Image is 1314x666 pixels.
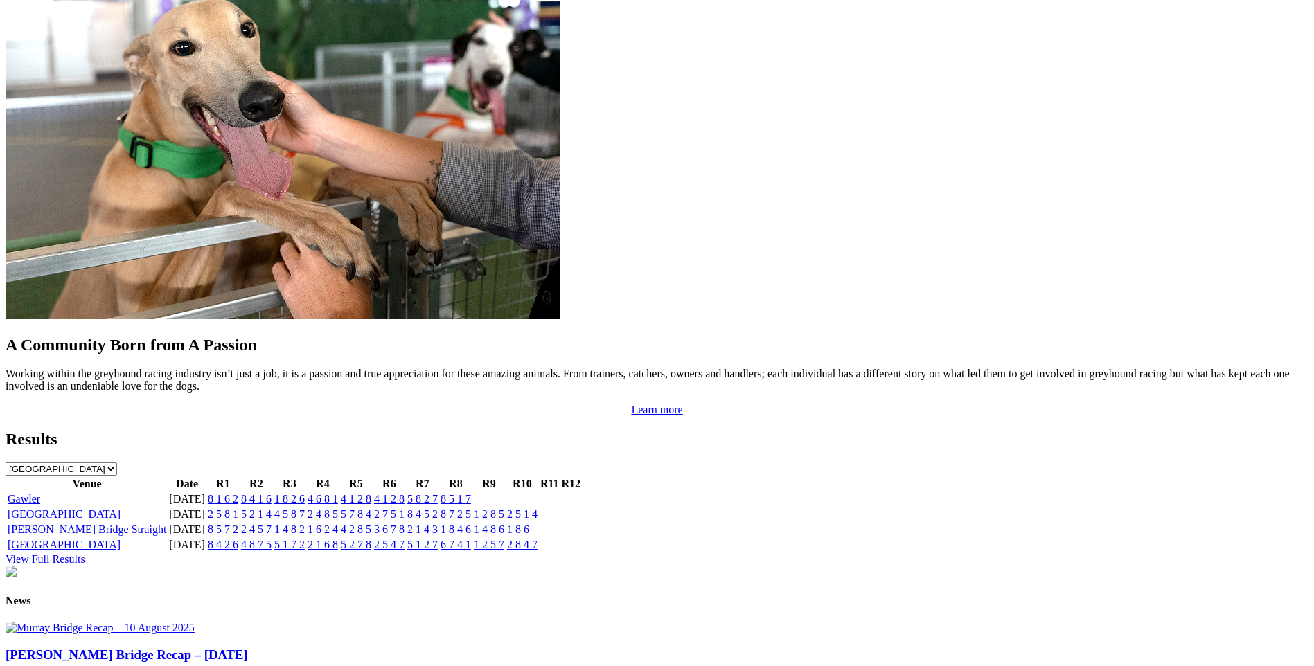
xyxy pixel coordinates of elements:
a: [GEOGRAPHIC_DATA] [8,508,121,520]
a: 5 1 7 2 [274,539,305,550]
a: 5 8 2 7 [407,493,438,505]
a: 8 1 6 2 [208,493,238,505]
a: Gawler [8,493,40,505]
a: 2 4 5 7 [241,523,272,535]
th: R2 [240,477,272,491]
a: 4 1 2 8 [374,493,405,505]
h2: Results [6,430,1308,449]
a: 1 8 6 [507,523,529,535]
a: 2 5 1 4 [507,508,538,520]
th: R12 [561,477,582,491]
a: 2 1 4 3 [407,523,438,535]
th: Date [168,477,206,491]
a: 2 7 5 1 [374,508,405,520]
a: 8 4 2 6 [208,539,238,550]
a: 1 4 8 6 [474,523,504,535]
a: 1 8 4 6 [441,523,471,535]
td: [DATE] [168,507,206,521]
a: Learn more [631,404,682,415]
a: 1 2 8 5 [474,508,504,520]
a: [PERSON_NAME] Bridge Straight [8,523,166,535]
a: 1 6 2 4 [308,523,338,535]
a: 8 7 2 5 [441,508,471,520]
a: [PERSON_NAME] Bridge Recap – [DATE] [6,647,248,662]
a: [GEOGRAPHIC_DATA] [8,539,121,550]
a: 2 8 4 7 [507,539,538,550]
a: 3 6 7 8 [374,523,405,535]
th: R10 [506,477,538,491]
a: 6 7 4 1 [441,539,471,550]
td: [DATE] [168,538,206,552]
th: R7 [407,477,438,491]
th: R1 [207,477,239,491]
th: R4 [307,477,339,491]
a: 1 8 2 6 [274,493,305,505]
th: R11 [540,477,560,491]
a: 1 2 5 7 [474,539,504,550]
th: R9 [473,477,505,491]
p: Working within the greyhound racing industry isn’t just a job, it is a passion and true appreciat... [6,368,1308,393]
a: 8 5 1 7 [441,493,471,505]
a: 1 4 8 2 [274,523,305,535]
h2: A Community Born from A Passion [6,336,1308,354]
a: 8 5 7 2 [208,523,238,535]
a: 4 1 2 8 [341,493,371,505]
th: R5 [340,477,372,491]
a: 5 2 7 8 [341,539,371,550]
a: 2 5 4 7 [374,539,405,550]
a: 2 5 8 1 [208,508,238,520]
th: R3 [274,477,305,491]
td: [DATE] [168,523,206,537]
th: Venue [7,477,167,491]
a: 8 4 5 2 [407,508,438,520]
a: 5 2 1 4 [241,508,272,520]
a: 2 1 6 8 [308,539,338,550]
td: [DATE] [168,492,206,506]
a: 5 1 2 7 [407,539,438,550]
h4: News [6,595,1308,607]
th: R6 [373,477,405,491]
a: 2 4 8 5 [308,508,338,520]
a: 4 2 8 5 [341,523,371,535]
a: 4 6 8 1 [308,493,338,505]
img: chasers_homepage.jpg [6,566,17,577]
a: 4 8 7 5 [241,539,272,550]
th: R8 [440,477,472,491]
img: Murray Bridge Recap – 10 August 2025 [6,622,195,634]
a: 5 7 8 4 [341,508,371,520]
a: 4 5 8 7 [274,508,305,520]
a: 8 4 1 6 [241,493,272,505]
a: View Full Results [6,553,85,565]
